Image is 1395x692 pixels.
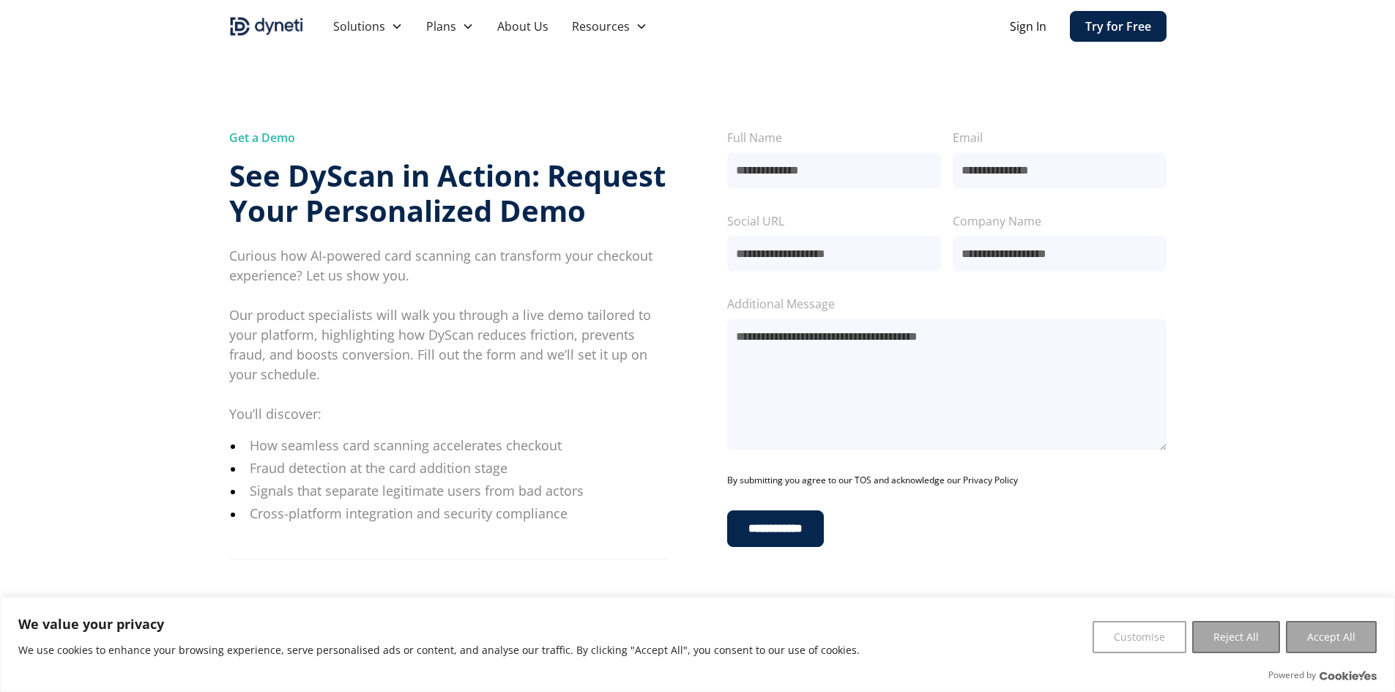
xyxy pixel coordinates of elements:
form: Demo Form [727,129,1167,547]
p: Fraud detection at the card addition stage [250,458,669,478]
button: Reject All [1192,621,1280,653]
p: How seamless card scanning accelerates checkout [250,436,669,455]
div: Get a Demo [229,129,669,146]
a: Visit CookieYes website [1320,671,1377,680]
div: Solutions [333,18,385,35]
label: Social URL [727,212,941,230]
div: Powered by [1268,668,1377,682]
p: Cross-platform integration and security compliance [250,504,669,524]
a: home [229,15,304,38]
button: Customise [1093,621,1186,653]
div: Resources [572,18,630,35]
button: Accept All [1286,621,1377,653]
label: Email [953,129,1167,146]
div: Plans [426,18,456,35]
div: Plans [414,12,486,41]
p: We use cookies to enhance your browsing experience, serve personalised ads or content, and analys... [18,641,860,659]
div: Solutions [321,12,414,41]
div: Join the growing roster of brands already benefiting from DyScan’s power. [229,595,669,610]
label: Additional Message [727,295,1167,313]
p: Signals that separate legitimate users from bad actors [250,481,669,501]
strong: See DyScan in Action: Request Your Personalized Demo [229,155,666,231]
img: Dyneti indigo logo [229,15,304,38]
a: Sign In [1010,18,1046,35]
label: Full Name [727,129,941,146]
label: Company Name [953,212,1167,230]
p: We value your privacy [18,615,860,633]
p: Curious how AI-powered card scanning can transform your checkout experience? Let us show you. ‍ O... [229,246,669,424]
a: Try for Free [1070,11,1167,42]
span: By submitting you agree to our TOS and acknowledge our Privacy Policy [727,474,1018,487]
